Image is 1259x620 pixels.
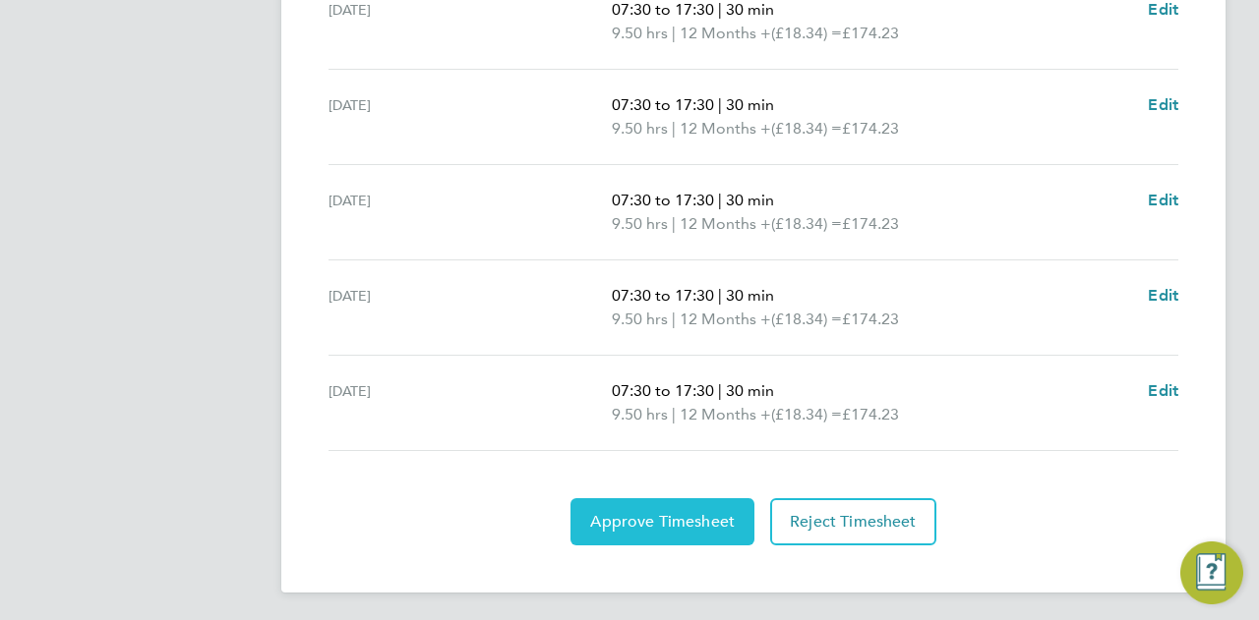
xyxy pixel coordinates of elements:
span: | [672,119,676,138]
span: 07:30 to 17:30 [612,191,714,209]
span: 12 Months + [680,308,771,331]
span: (£18.34) = [771,119,842,138]
a: Edit [1148,284,1178,308]
span: | [672,310,676,328]
button: Reject Timesheet [770,498,936,545]
span: £174.23 [842,310,899,328]
a: Edit [1148,93,1178,117]
span: £174.23 [842,405,899,423]
span: (£18.34) = [771,405,842,423]
span: Approve Timesheet [590,512,735,532]
span: (£18.34) = [771,310,842,328]
a: Edit [1148,379,1178,403]
span: | [672,24,676,42]
div: [DATE] [329,189,612,236]
span: £174.23 [842,24,899,42]
span: £174.23 [842,214,899,233]
span: 12 Months + [680,117,771,141]
span: | [718,286,722,305]
span: | [672,405,676,423]
span: 9.50 hrs [612,24,668,42]
span: 30 min [726,381,774,400]
span: 30 min [726,95,774,114]
div: [DATE] [329,379,612,426]
span: Edit [1148,191,1178,209]
div: [DATE] [329,93,612,141]
span: 30 min [726,286,774,305]
span: 07:30 to 17:30 [612,286,714,305]
span: Edit [1148,381,1178,400]
span: 9.50 hrs [612,214,668,233]
span: 12 Months + [680,403,771,426]
span: £174.23 [842,119,899,138]
span: 30 min [726,191,774,209]
span: Reject Timesheet [790,512,917,532]
span: | [718,95,722,114]
span: 12 Months + [680,22,771,45]
span: | [718,381,722,400]
button: Engage Resource Center [1180,541,1243,604]
span: | [672,214,676,233]
span: (£18.34) = [771,214,842,233]
span: (£18.34) = [771,24,842,42]
span: 9.50 hrs [612,405,668,423]
div: [DATE] [329,284,612,331]
span: | [718,191,722,209]
span: 12 Months + [680,212,771,236]
span: Edit [1148,95,1178,114]
a: Edit [1148,189,1178,212]
span: Edit [1148,286,1178,305]
span: 07:30 to 17:30 [612,95,714,114]
span: 07:30 to 17:30 [612,381,714,400]
span: 9.50 hrs [612,119,668,138]
button: Approve Timesheet [570,498,754,545]
span: 9.50 hrs [612,310,668,328]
